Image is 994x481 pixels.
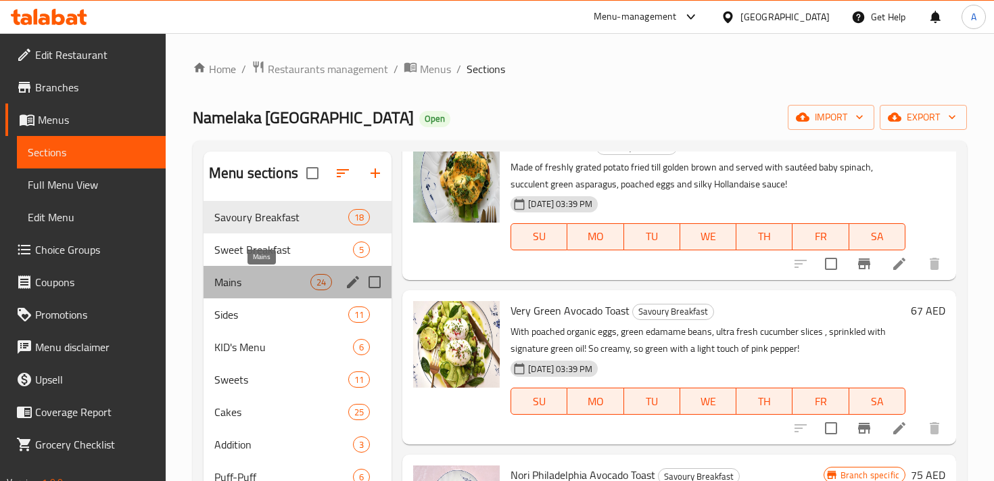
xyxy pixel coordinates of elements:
a: Coupons [5,266,166,298]
span: Savoury Breakfast [214,209,348,225]
li: / [394,61,398,77]
span: Sides [214,306,348,323]
span: Grocery Checklist [35,436,155,453]
span: Cakes [214,404,348,420]
span: KID's Menu [214,339,353,355]
button: FR [792,388,849,415]
span: Select to update [817,414,845,442]
span: Sections [467,61,505,77]
span: Upsell [35,371,155,388]
div: items [348,209,370,225]
a: Menu disclaimer [5,331,166,363]
button: SU [511,388,567,415]
span: Sections [28,144,155,160]
span: Restaurants management [268,61,388,77]
p: With poached organic eggs, green edamame beans, ultra fresh cucumber slices , sprinkled with sign... [511,323,905,357]
span: Mains [214,274,310,290]
h6: 67 AED [911,301,945,320]
span: Sweets [214,371,348,388]
button: export [880,105,967,130]
span: Menus [38,112,155,128]
div: items [348,404,370,420]
button: WE [680,223,736,250]
img: Very Green Avocado Toast [413,301,500,388]
span: [DATE] 03:39 PM [523,198,598,210]
div: Sweets11 [204,363,392,396]
span: Namelaka [GEOGRAPHIC_DATA] [193,102,414,133]
span: SA [855,227,900,246]
button: TH [736,388,792,415]
a: Restaurants management [252,60,388,78]
span: Menu disclaimer [35,339,155,355]
button: Add section [359,157,392,189]
span: FR [798,392,843,411]
div: Cakes25 [204,396,392,428]
div: Addition3 [204,428,392,461]
button: SA [849,388,905,415]
button: FR [792,223,849,250]
div: Sides11 [204,298,392,331]
span: 5 [354,244,369,256]
span: TU [630,227,675,246]
div: Savoury Breakfast18 [204,201,392,233]
button: edit [343,272,363,292]
h2: Menu sections [209,163,298,183]
span: Branches [35,79,155,95]
p: Made of freshly grated potato fried till golden brown and served with sautéed baby spinach, succu... [511,159,905,193]
nav: breadcrumb [193,60,967,78]
span: A [971,9,976,24]
span: [DATE] 03:39 PM [523,363,598,375]
div: Savoury Breakfast [632,304,714,320]
div: items [353,436,370,453]
button: TH [736,223,792,250]
div: items [348,371,370,388]
span: Edit Restaurant [35,47,155,63]
span: MO [573,227,618,246]
span: 25 [349,406,369,419]
span: TU [630,392,675,411]
span: import [799,109,863,126]
div: Menu-management [594,9,677,25]
span: Sort sections [327,157,359,189]
div: items [310,274,332,290]
a: Edit menu item [891,420,907,436]
button: TU [624,223,680,250]
div: Mains24edit [204,266,392,298]
div: items [353,339,370,355]
span: TH [742,392,787,411]
a: Edit Restaurant [5,39,166,71]
span: Coupons [35,274,155,290]
li: / [456,61,461,77]
span: 3 [354,438,369,451]
img: Namelaka Hashbrown [413,136,500,223]
button: WE [680,388,736,415]
a: Edit Menu [17,201,166,233]
span: WE [686,392,731,411]
button: Branch-specific-item [848,412,880,444]
a: Menus [404,60,451,78]
a: Home [193,61,236,77]
span: MO [573,392,618,411]
span: Edit Menu [28,209,155,225]
button: delete [918,412,951,444]
span: 11 [349,308,369,321]
span: 24 [311,276,331,289]
span: Very Green Avocado Toast [511,300,630,321]
span: Savoury Breakfast [633,304,713,319]
a: Promotions [5,298,166,331]
span: TH [742,227,787,246]
span: export [891,109,956,126]
button: SA [849,223,905,250]
a: Coverage Report [5,396,166,428]
span: Menus [420,61,451,77]
a: Full Menu View [17,168,166,201]
span: Select to update [817,250,845,278]
span: Coverage Report [35,404,155,420]
a: Choice Groups [5,233,166,266]
span: 11 [349,373,369,386]
div: items [348,306,370,323]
